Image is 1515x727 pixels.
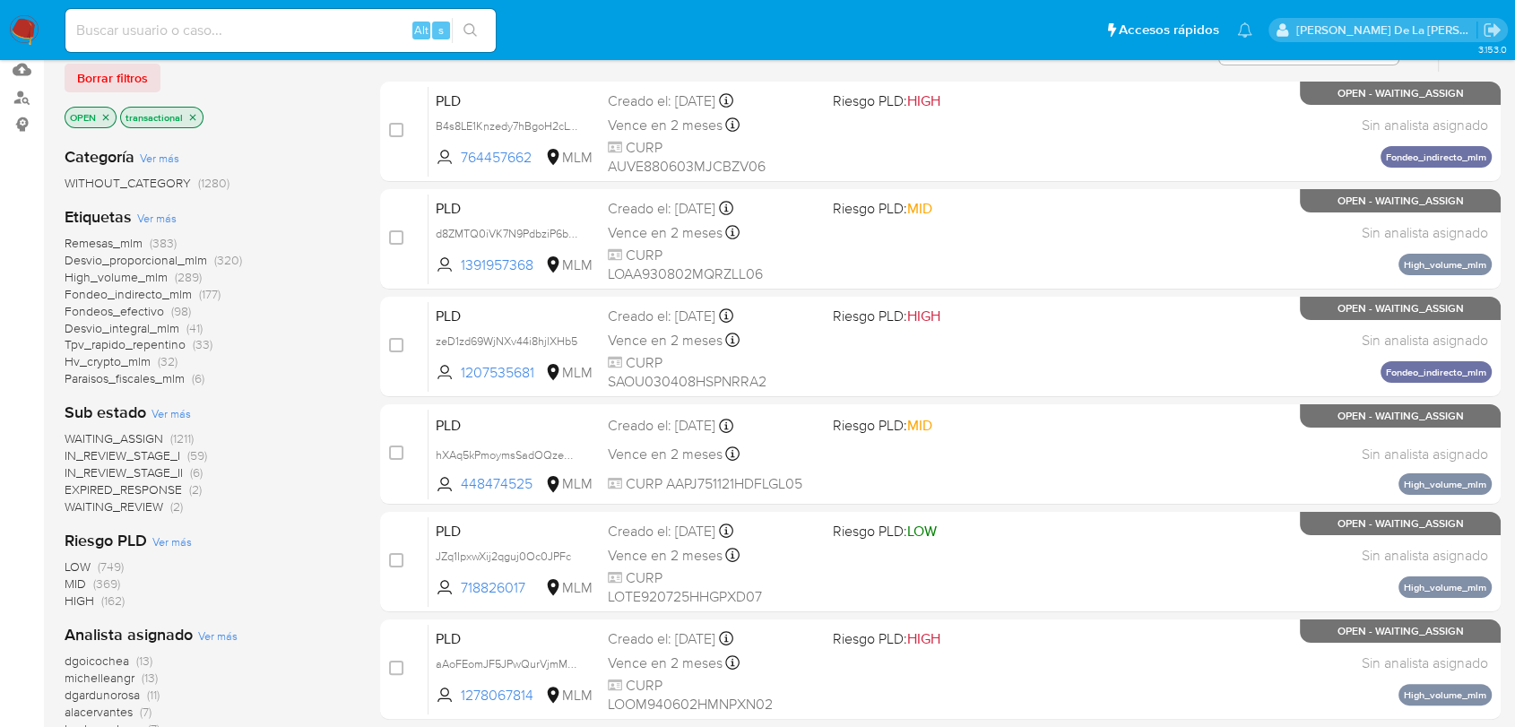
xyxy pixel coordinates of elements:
[1119,21,1219,39] span: Accesos rápidos
[438,22,444,39] span: s
[1296,22,1477,39] p: javier.gutierrez@mercadolibre.com.mx
[452,18,489,43] button: search-icon
[1477,42,1506,56] span: 3.153.0
[1483,21,1502,39] a: Salir
[65,19,496,42] input: Buscar usuario o caso...
[1237,22,1252,38] a: Notificaciones
[414,22,429,39] span: Alt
